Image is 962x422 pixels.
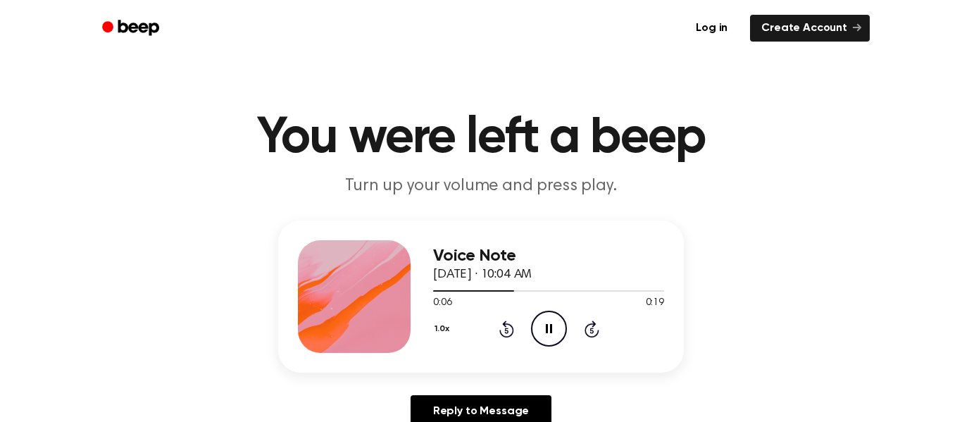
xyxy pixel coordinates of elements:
a: Create Account [750,15,870,42]
p: Turn up your volume and press play. [211,175,751,198]
button: 1.0x [433,317,454,341]
h1: You were left a beep [120,113,842,163]
span: 0:19 [646,296,664,311]
a: Beep [92,15,172,42]
a: Log in [682,12,742,44]
span: 0:06 [433,296,451,311]
h3: Voice Note [433,247,664,266]
span: [DATE] · 10:04 AM [433,268,532,281]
